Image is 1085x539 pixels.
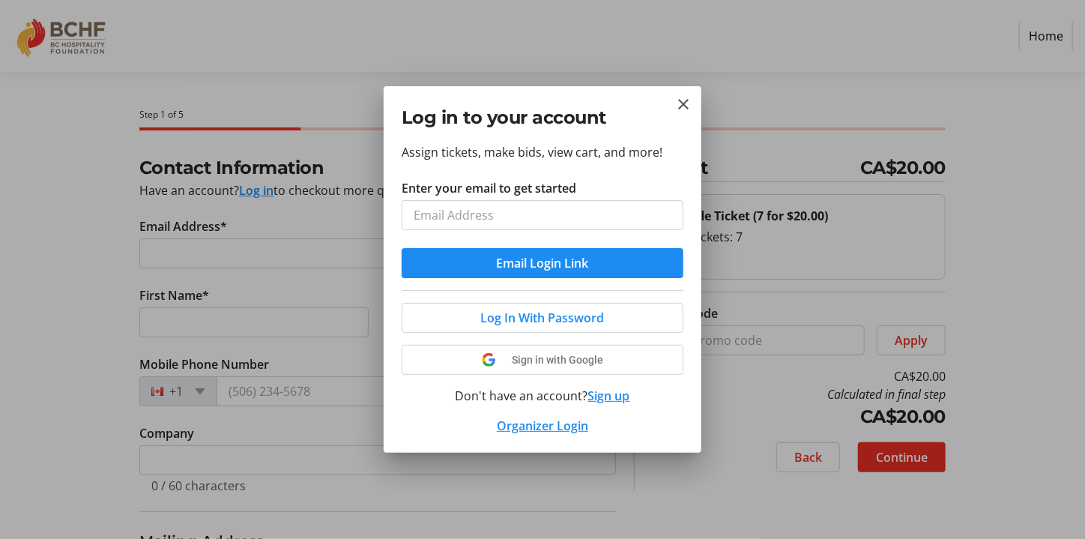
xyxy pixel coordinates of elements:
[402,387,683,405] div: Don't have an account?
[402,143,683,161] p: Assign tickets, make bids, view cart, and more!
[588,387,630,405] button: Sign up
[402,104,683,131] h2: Log in to your account
[513,354,604,366] span: Sign in with Google
[674,95,692,113] button: Close
[402,345,683,375] button: Sign in with Google
[497,418,588,434] a: Organizer Login
[402,200,683,230] input: Email Address
[402,303,683,333] button: Log In With Password
[402,248,683,278] button: Email Login Link
[497,254,589,272] span: Email Login Link
[481,309,605,327] span: Log In With Password
[402,179,576,197] label: Enter your email to get started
